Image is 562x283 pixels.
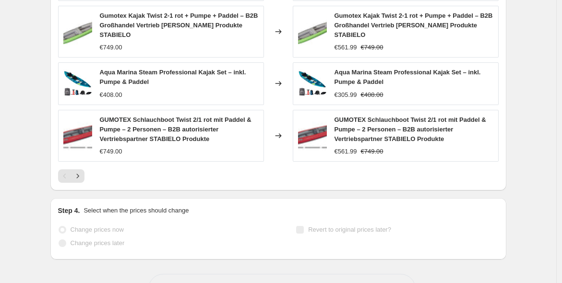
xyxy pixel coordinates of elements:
span: Change prices later [71,239,125,247]
div: €749.00 [100,43,122,52]
span: Revert to original prices later? [308,226,391,233]
p: Select when the prices should change [84,206,189,215]
img: 51wsmPVFmGL_80x.jpg [298,17,327,46]
div: €561.99 [335,147,357,156]
button: Next [71,169,84,183]
span: GUMOTEX Schlauchboot Twist 2/1 rot mit Paddel & Pumpe – 2 Personen – B2B autorisierter Vertriebsp... [335,116,486,142]
span: Change prices now [71,226,124,233]
div: €408.00 [100,90,122,100]
span: Aqua Marina Steam Professional Kajak Set – inkl. Pumpe & Paddel [100,69,246,85]
div: €305.99 [335,90,357,100]
img: 51oHAj0AiCL_80x.jpg [298,121,327,150]
div: €749.00 [100,147,122,156]
img: 51Cn9jUGQKL_80x.jpg [63,69,92,98]
h2: Step 4. [58,206,80,215]
img: 51Cn9jUGQKL_80x.jpg [298,69,327,98]
span: GUMOTEX Schlauchboot Twist 2/1 rot mit Paddel & Pumpe – 2 Personen – B2B autorisierter Vertriebsp... [100,116,251,142]
img: 51oHAj0AiCL_80x.jpg [63,121,92,150]
nav: Pagination [58,169,84,183]
span: Gumotex Kajak Twist 2-1 rot + Pumpe + Paddel – B2B Großhandel Vertrieb [PERSON_NAME] Produkte STA... [100,12,258,38]
span: Gumotex Kajak Twist 2-1 rot + Pumpe + Paddel – B2B Großhandel Vertrieb [PERSON_NAME] Produkte STA... [335,12,493,38]
strike: €749.00 [361,147,383,156]
strike: €408.00 [361,90,383,100]
img: 51wsmPVFmGL_80x.jpg [63,17,92,46]
div: €561.99 [335,43,357,52]
strike: €749.00 [361,43,383,52]
span: Aqua Marina Steam Professional Kajak Set – inkl. Pumpe & Paddel [335,69,481,85]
